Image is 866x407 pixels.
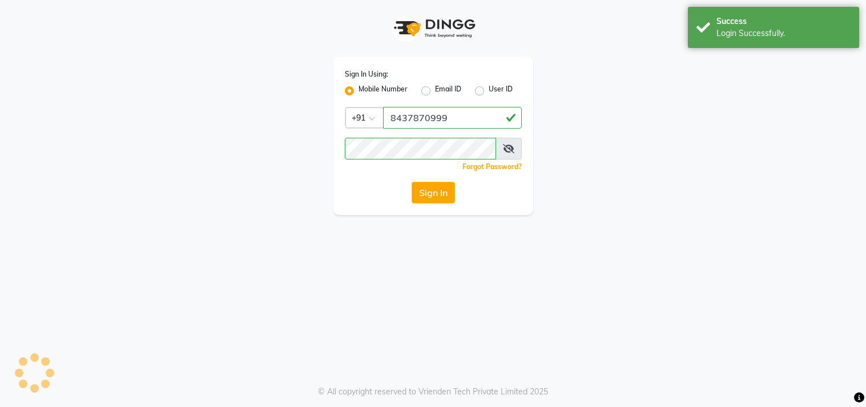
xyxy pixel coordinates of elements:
[345,138,496,159] input: Username
[345,69,388,79] label: Sign In Using:
[412,182,455,203] button: Sign In
[716,27,851,39] div: Login Successfully.
[383,107,522,129] input: Username
[462,162,522,171] a: Forgot Password?
[716,15,851,27] div: Success
[435,84,461,98] label: Email ID
[388,11,479,45] img: logo1.svg
[359,84,408,98] label: Mobile Number
[489,84,513,98] label: User ID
